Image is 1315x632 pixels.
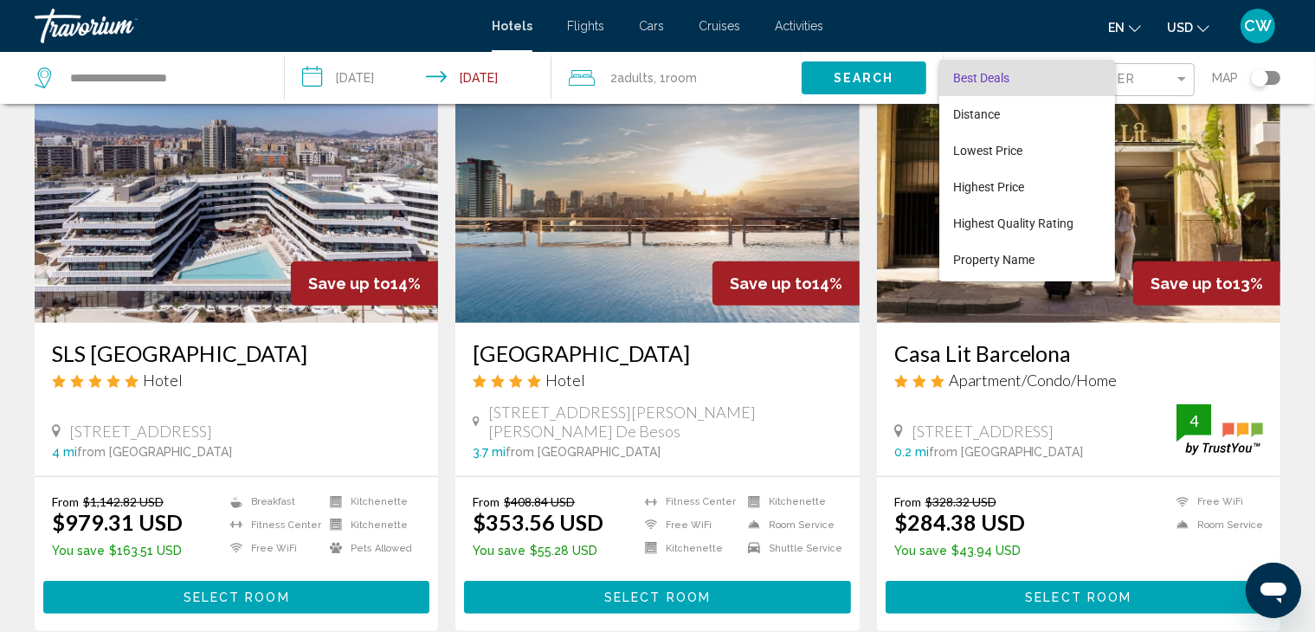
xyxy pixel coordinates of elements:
[1246,563,1301,618] iframe: Button to launch messaging window
[953,253,1035,267] span: Property Name
[939,60,1115,281] div: Sort by
[953,144,1022,158] span: Lowest Price
[953,107,1000,121] span: Distance
[953,180,1024,194] span: Highest Price
[953,71,1009,85] span: Best Deals
[953,216,1073,230] span: Highest Quality Rating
